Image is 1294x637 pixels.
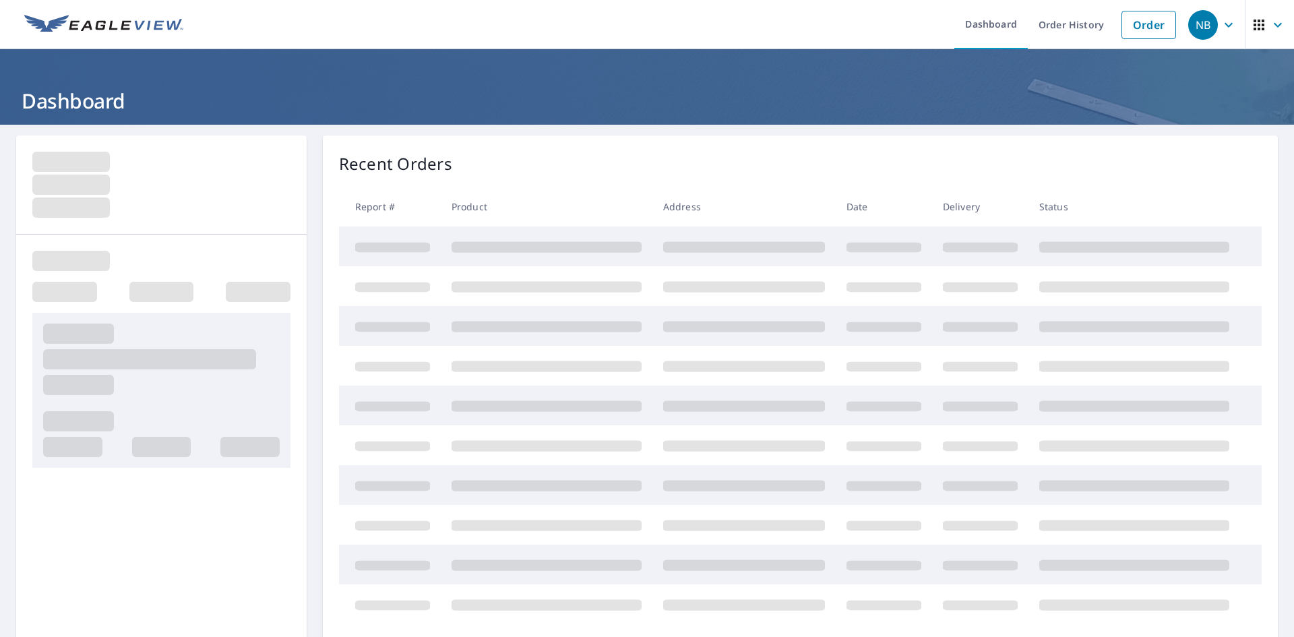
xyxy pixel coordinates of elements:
img: EV Logo [24,15,183,35]
th: Delivery [932,187,1028,226]
th: Address [652,187,836,226]
h1: Dashboard [16,87,1278,115]
th: Report # [339,187,441,226]
a: Order [1121,11,1176,39]
th: Product [441,187,652,226]
div: NB [1188,10,1218,40]
th: Date [836,187,932,226]
th: Status [1028,187,1240,226]
p: Recent Orders [339,152,452,176]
